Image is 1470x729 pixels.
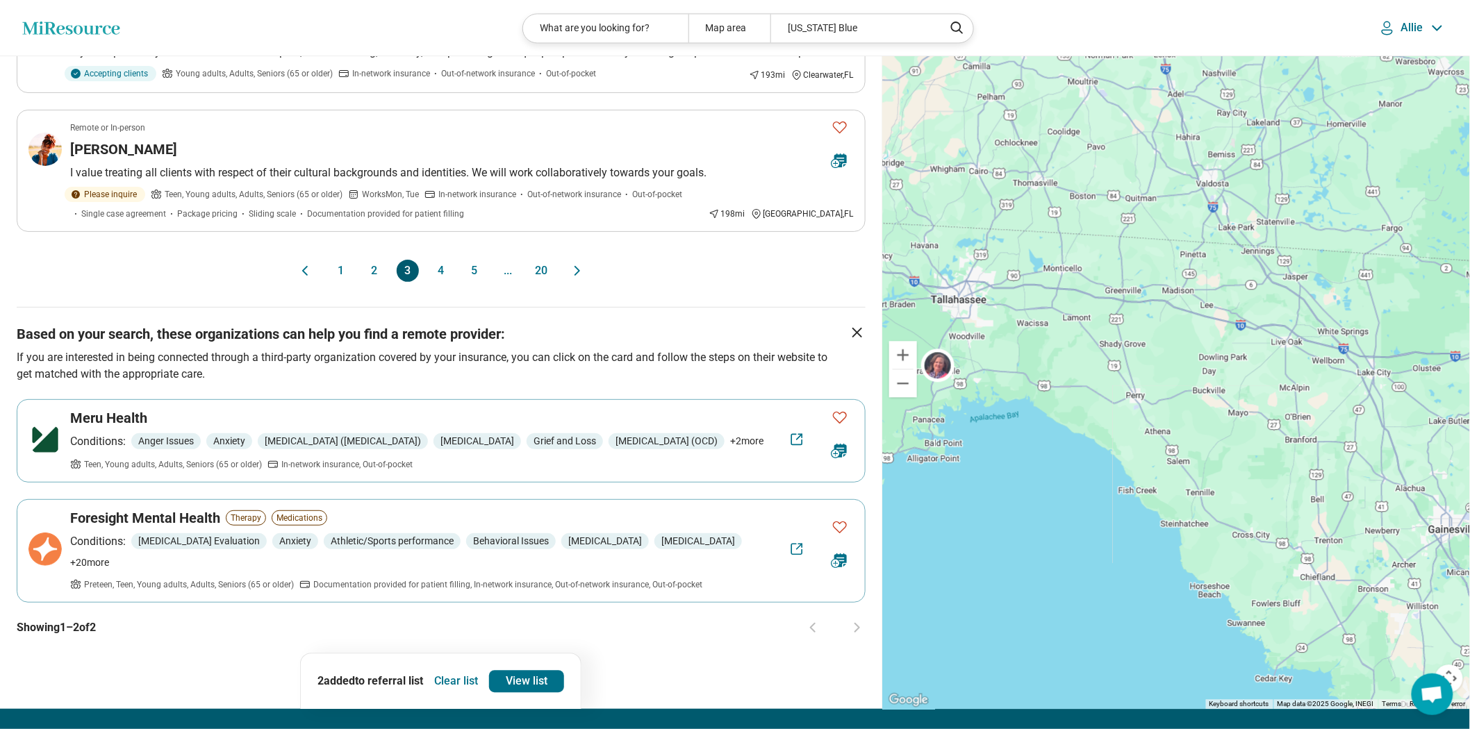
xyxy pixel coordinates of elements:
[281,458,413,471] span: In-network insurance, Out-of-pocket
[226,510,266,526] span: Therapy
[463,260,486,282] button: 5
[1209,699,1269,709] button: Keyboard shortcuts
[826,403,854,431] button: Favorite
[826,113,854,142] button: Favorite
[272,510,327,526] span: Medications
[886,691,932,709] img: Google
[70,408,147,428] h3: Meru Health
[17,603,866,653] div: Showing 1 – 2 of 2
[751,208,854,220] div: [GEOGRAPHIC_DATA] , FL
[1278,700,1374,707] span: Map data ©2025 Google, INEGI
[297,260,313,282] button: Previous page
[324,533,461,549] span: Athletic/Sports performance
[70,433,126,450] p: Conditions:
[1382,700,1402,707] a: Terms (opens in new tab)
[81,208,166,220] span: Single case agreement
[770,14,935,42] div: [US_STATE] Blue
[249,208,296,220] span: Sliding scale
[527,433,603,449] span: Grief and Loss
[70,533,126,550] p: Conditions:
[70,121,145,134] p: Remote or In-person
[70,508,220,528] h3: Foresight Mental Health
[688,14,771,42] div: Map area
[70,140,177,159] h3: [PERSON_NAME]
[530,260,552,282] button: 20
[791,69,854,81] div: Clearwater , FL
[569,260,586,282] button: Next page
[355,674,423,687] span: to referral list
[1435,664,1463,692] button: Map camera controls
[527,188,621,201] span: Out-of-network insurance
[177,208,238,220] span: Package pricing
[363,260,386,282] button: 2
[438,188,516,201] span: In-network insurance
[362,188,419,201] span: Works Mon, Tue
[1401,21,1424,35] p: Allie
[466,533,556,549] span: Behavioral Issues
[176,67,333,80] span: Young adults, Adults, Seniors (65 or older)
[497,260,519,282] span: ...
[546,67,596,80] span: Out-of-pocket
[749,69,786,81] div: 193 mi
[17,399,866,483] a: FavoriteMeru HealthConditions:Anger IssuesAnxiety[MEDICAL_DATA] ([MEDICAL_DATA])[MEDICAL_DATA]Gri...
[65,66,156,81] div: Accepting clients
[65,187,145,202] div: Please inquire
[397,260,419,282] button: 3
[433,433,521,449] span: [MEDICAL_DATA]
[849,619,866,636] button: Next page
[272,533,318,549] span: Anxiety
[165,188,342,201] span: Teen, Young adults, Adults, Seniors (65 or older)
[17,499,866,603] a: FavoriteForesight Mental HealthTherapyMedicationsConditions:[MEDICAL_DATA] EvaluationAnxietyAthle...
[430,260,452,282] button: 4
[804,619,821,636] button: Previous page
[313,578,702,591] span: Documentation provided for patient filling, In-network insurance, Out-of-network insurance, Out-o...
[889,369,917,397] button: Zoom out
[258,433,428,449] span: [MEDICAL_DATA] ([MEDICAL_DATA])
[489,670,564,692] a: View list
[441,67,535,80] span: Out-of-network insurance
[70,165,854,181] p: I value treating all clients with respect of their cultural backgrounds and identities. We will w...
[654,533,742,549] span: [MEDICAL_DATA]
[70,555,109,570] span: + 20 more
[84,578,294,591] span: Preteen, Teen, Young adults, Adults, Seniors (65 or older)
[523,14,688,42] div: What are you looking for?
[429,670,484,692] button: Clear list
[886,691,932,709] a: Open this area in Google Maps (opens a new window)
[84,458,262,471] span: Teen, Young adults, Adults, Seniors (65 or older)
[131,533,267,549] span: [MEDICAL_DATA] Evaluation
[561,533,649,549] span: [MEDICAL_DATA]
[206,433,252,449] span: Anxiety
[131,433,201,449] span: Anger Issues
[352,67,430,80] span: In-network insurance
[1410,700,1466,707] a: Report a map error
[317,673,423,689] p: 2 added
[889,341,917,369] button: Zoom in
[730,434,763,449] span: + 2 more
[709,208,745,220] div: 198 mi
[307,208,464,220] span: Documentation provided for patient filling
[826,513,854,542] button: Favorite
[632,188,682,201] span: Out-of-pocket
[609,433,725,449] span: [MEDICAL_DATA] (OCD)
[1412,673,1453,715] div: Open chat
[330,260,352,282] button: 1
